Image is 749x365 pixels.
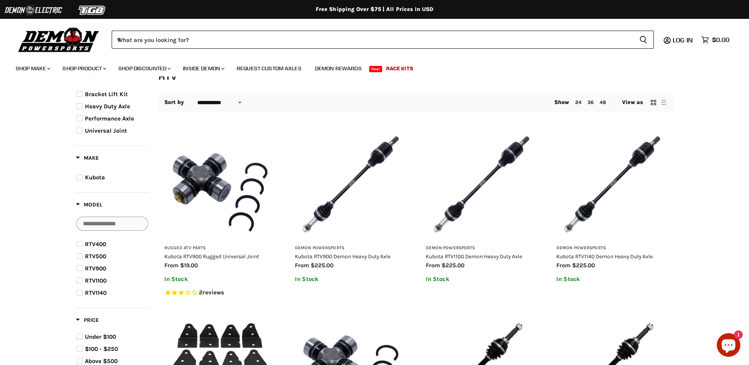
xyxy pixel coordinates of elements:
span: RTV1100 [85,277,107,284]
span: New! [369,66,383,72]
h3: Demon Powersports [426,245,537,251]
img: Kubota RTV900 Rugged Universal Joint [164,129,276,240]
span: $225.00 [311,262,333,269]
a: Kubota RTV1100 Demon Heavy Duty Axle [426,253,522,259]
span: RTV1140 [85,289,107,296]
a: $0.00 [697,34,733,46]
a: Log in [669,36,697,44]
span: reviews [202,289,224,296]
p: In Stock [164,276,276,283]
a: Race Kits [380,60,419,77]
span: Kubota [85,174,105,181]
span: Bracket Lift Kit [85,91,128,98]
span: Heavy Duty Axle [85,103,130,110]
input: When autocomplete results are available use up and down arrows to review and enter to select [112,31,633,49]
a: Demon Rewards [309,60,368,77]
button: Search [633,31,654,49]
label: Sort by [164,99,184,106]
img: TGB Logo 2 [63,3,122,18]
p: In Stock [556,276,668,283]
img: Kubota RTV1140 Demon Heavy Duty Axle [556,129,668,240]
p: In Stock [426,276,537,283]
img: Kubota RTV1100 Demon Heavy Duty Axle [426,129,537,240]
span: Show [554,99,569,106]
a: Request Custom Axles [231,60,307,77]
button: Filter by Make [76,154,99,164]
span: Above $500 [85,358,118,365]
input: Search Options [76,217,148,231]
span: from [426,262,440,269]
inbox-online-store-chat: Shopify online store chat [714,333,743,359]
span: $225.00 [442,262,464,269]
button: Filter by Price [76,316,99,326]
a: Shop Discounted [112,60,175,77]
span: Price [76,317,99,323]
span: RTV900 [85,265,106,272]
span: from [556,262,570,269]
a: Shop Make [10,60,55,77]
a: Kubota RTV900 Rugged Universal Joint [164,253,259,259]
span: from [295,262,309,269]
form: Product [112,31,654,49]
span: RTV400 [85,241,106,248]
span: Rated 3.0 out of 5 stars 2 reviews [164,289,276,297]
a: 24 [575,99,582,105]
span: $0.00 [712,36,729,44]
a: Shop Product [57,60,111,77]
span: Make [76,155,99,161]
span: Universal Joint [85,127,127,134]
a: 36 [587,99,594,105]
img: Kubota RTV900 Demon Heavy Duty Axle [295,129,406,240]
a: Kubota RTV900 Demon Heavy Duty Axle [295,253,390,259]
a: 48 [600,99,606,105]
div: Free Shipping Over $75 | All Prices In USD [60,6,689,13]
span: Under $100 [85,333,116,340]
span: $19.00 [180,262,198,269]
a: Inside Demon [177,60,229,77]
h3: Demon Powersports [556,245,668,251]
span: $100 - $250 [85,345,118,352]
span: 2 reviews [199,289,224,296]
p: In Stock [295,276,406,283]
img: Demon Electric Logo 2 [4,3,63,18]
a: Kubota RTV1140 Demon Heavy Duty Axle [556,253,653,259]
button: grid view [650,99,657,106]
span: View as [622,99,643,106]
span: Log in [673,36,693,44]
span: from [164,262,179,269]
h3: Demon Powersports [295,245,406,251]
ul: Main menu [10,57,727,77]
span: $225.00 [572,262,595,269]
h3: Rugged ATV Parts [164,245,276,251]
nav: Collection utilities [158,93,674,112]
span: Performance Axle [85,115,134,122]
span: RTV500 [85,253,106,260]
span: Model [76,201,102,208]
img: Demon Powersports [16,26,102,53]
button: list view [660,99,668,106]
button: Filter by Model [76,201,102,211]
